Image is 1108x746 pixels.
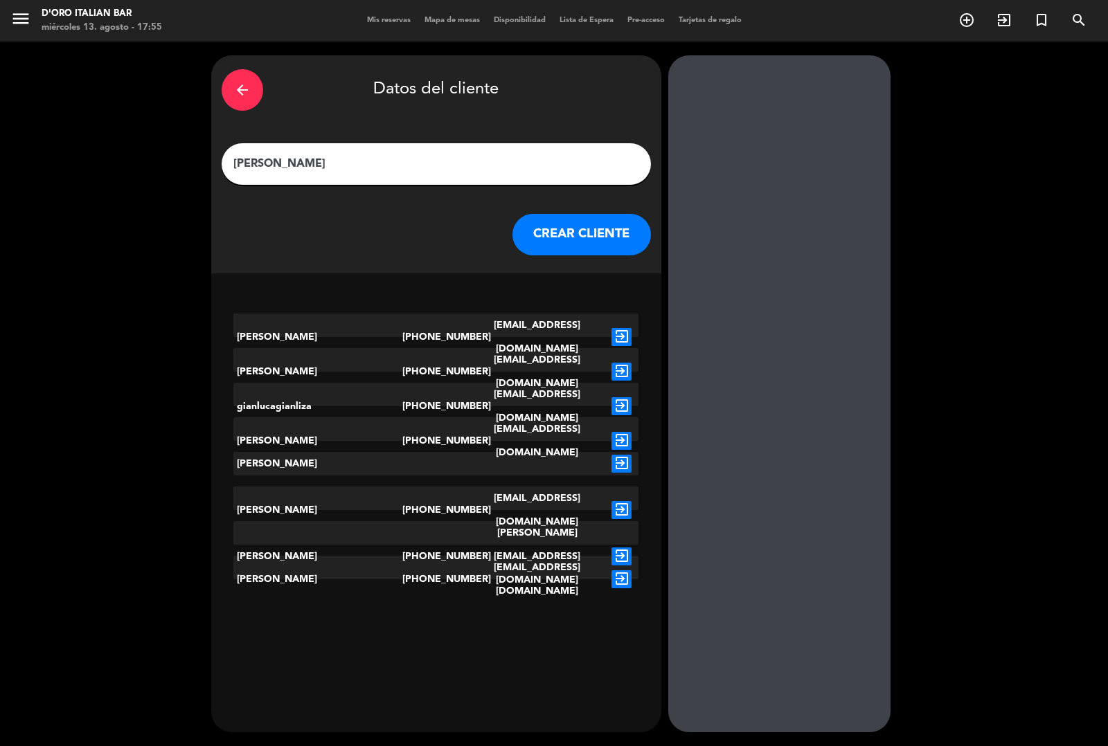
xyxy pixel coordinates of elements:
[611,397,632,415] i: exit_to_app
[233,452,402,475] div: [PERSON_NAME]
[470,348,605,395] div: [EMAIL_ADDRESS][DOMAIN_NAME]
[996,12,1012,28] i: exit_to_app
[233,521,402,592] div: [PERSON_NAME]
[487,17,553,24] span: Disponibilidad
[512,214,651,255] button: CREAR CLIENTE
[42,7,162,21] div: D'oro Italian Bar
[672,17,749,24] span: Tarjetas de regalo
[958,12,975,28] i: add_circle_outline
[611,432,632,450] i: exit_to_app
[402,348,470,395] div: [PHONE_NUMBER]
[620,17,672,24] span: Pre-acceso
[222,66,651,114] div: Datos del cliente
[611,570,632,588] i: exit_to_app
[402,313,470,361] div: [PHONE_NUMBER]
[1071,12,1087,28] i: search
[402,486,470,534] div: [PHONE_NUMBER]
[402,521,470,592] div: [PHONE_NUMBER]
[418,17,487,24] span: Mapa de mesas
[611,547,632,565] i: exit_to_app
[470,313,605,361] div: [EMAIL_ADDRESS][DOMAIN_NAME]
[42,21,162,35] div: miércoles 13. agosto - 17:55
[402,383,470,430] div: [PHONE_NUMBER]
[611,328,632,346] i: exit_to_app
[402,556,470,603] div: [PHONE_NUMBER]
[232,154,641,174] input: Escriba nombre, correo electrónico o número de teléfono...
[470,486,605,534] div: [EMAIL_ADDRESS][DOMAIN_NAME]
[10,8,31,29] i: menu
[233,348,402,395] div: [PERSON_NAME]
[1033,12,1050,28] i: turned_in_not
[233,556,402,603] div: [PERSON_NAME]
[402,417,470,464] div: [PHONE_NUMBER]
[233,417,402,464] div: [PERSON_NAME]
[611,455,632,473] i: exit_to_app
[234,82,251,98] i: arrow_back
[470,556,605,603] div: [EMAIL_ADDRESS][DOMAIN_NAME]
[611,363,632,381] i: exit_to_app
[470,383,605,430] div: [EMAIL_ADDRESS][DOMAIN_NAME]
[470,417,605,464] div: [EMAIL_ADDRESS][DOMAIN_NAME]
[470,521,605,592] div: [PERSON_NAME][EMAIL_ADDRESS][DOMAIN_NAME]
[360,17,418,24] span: Mis reservas
[233,486,402,534] div: [PERSON_NAME]
[233,313,402,361] div: [PERSON_NAME]
[233,383,402,430] div: gianlucagianliza
[611,501,632,519] i: exit_to_app
[553,17,620,24] span: Lista de Espera
[10,8,31,34] button: menu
